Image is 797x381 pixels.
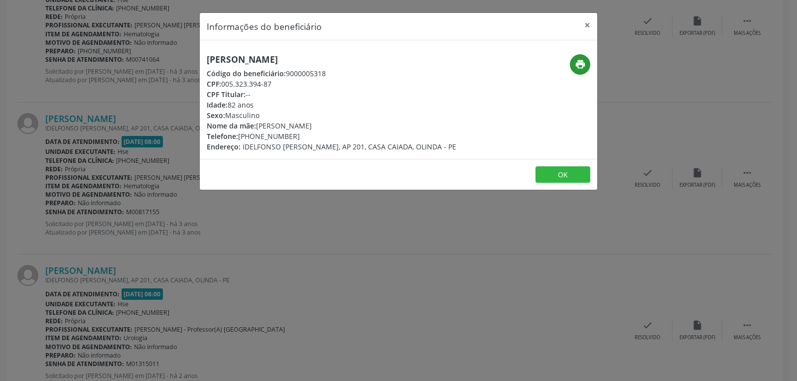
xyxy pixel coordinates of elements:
span: IDELFONSO [PERSON_NAME], AP 201, CASA CAIADA, OLINDA - PE [243,142,456,151]
span: Código do beneficiário: [207,69,286,78]
div: -- [207,89,456,100]
div: [PERSON_NAME] [207,121,456,131]
i: print [575,59,586,70]
div: Masculino [207,110,456,121]
span: Idade: [207,100,228,110]
span: CPF: [207,79,221,89]
div: 9000005318 [207,68,456,79]
h5: Informações do beneficiário [207,20,322,33]
div: [PHONE_NUMBER] [207,131,456,141]
span: CPF Titular: [207,90,246,99]
button: Close [577,13,597,37]
span: Sexo: [207,111,225,120]
span: Telefone: [207,131,238,141]
button: print [570,54,590,75]
div: 82 anos [207,100,456,110]
span: Endereço: [207,142,241,151]
h5: [PERSON_NAME] [207,54,456,65]
span: Nome da mãe: [207,121,256,130]
div: 005.323.394-87 [207,79,456,89]
button: OK [535,166,590,183]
